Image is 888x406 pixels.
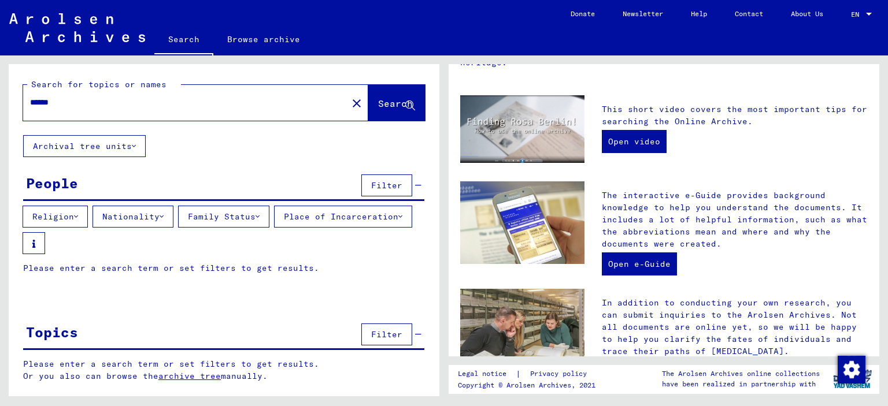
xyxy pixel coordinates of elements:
[345,91,368,114] button: Clear
[378,98,413,109] span: Search
[23,262,424,274] p: Please enter a search term or set filters to get results.
[460,181,584,265] img: eguide.jpg
[368,85,425,121] button: Search
[158,371,221,381] a: archive tree
[178,206,269,228] button: Family Status
[361,174,412,196] button: Filter
[371,180,402,191] span: Filter
[23,358,425,382] p: Please enter a search term or set filters to get results. Or you also can browse the manually.
[31,79,166,90] mat-label: Search for topics or names
[154,25,213,55] a: Search
[837,355,865,383] div: Change consent
[602,103,868,128] p: This short video covers the most important tips for searching the Online Archive.
[458,368,516,380] a: Legal notice
[458,380,601,390] p: Copyright © Arolsen Archives, 2021
[26,173,78,193] div: People
[274,206,412,228] button: Place of Incarceration
[602,130,667,153] a: Open video
[662,379,820,389] p: have been realized in partnership with
[662,368,820,379] p: The Arolsen Archives online collections
[92,206,173,228] button: Nationality
[371,329,402,340] span: Filter
[26,322,78,342] div: Topics
[361,323,412,345] button: Filter
[521,368,601,380] a: Privacy policy
[9,13,145,42] img: Arolsen_neg.svg
[213,25,314,53] a: Browse archive
[831,364,874,393] img: yv_logo.png
[23,206,88,228] button: Religion
[602,252,677,275] a: Open e-Guide
[460,289,584,372] img: inquiries.jpg
[350,96,364,110] mat-icon: close
[458,368,601,380] div: |
[460,95,584,163] img: video.jpg
[23,135,146,157] button: Archival tree units
[851,10,864,18] span: EN
[838,356,865,383] img: Change consent
[602,189,868,250] p: The interactive e-Guide provides background knowledge to help you understand the documents. It in...
[602,297,868,357] p: In addition to conducting your own research, you can submit inquiries to the Arolsen Archives. No...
